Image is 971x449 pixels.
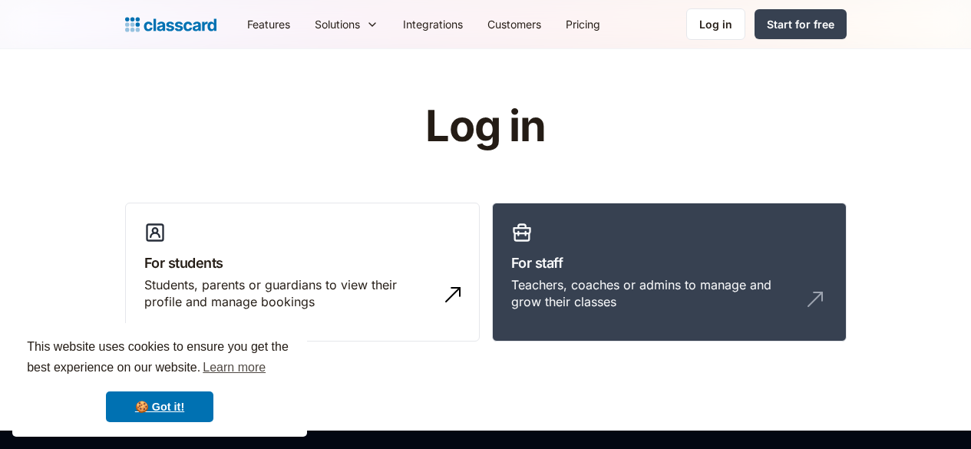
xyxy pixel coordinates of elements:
[767,16,834,32] div: Start for free
[242,103,729,150] h1: Log in
[755,9,847,39] a: Start for free
[391,7,475,41] a: Integrations
[235,7,302,41] a: Features
[699,16,732,32] div: Log in
[686,8,745,40] a: Log in
[125,203,480,342] a: For studentsStudents, parents or guardians to view their profile and manage bookings
[144,276,430,311] div: Students, parents or guardians to view their profile and manage bookings
[302,7,391,41] div: Solutions
[315,16,360,32] div: Solutions
[511,276,797,311] div: Teachers, coaches or admins to manage and grow their classes
[200,356,268,379] a: learn more about cookies
[553,7,613,41] a: Pricing
[492,203,847,342] a: For staffTeachers, coaches or admins to manage and grow their classes
[511,253,827,273] h3: For staff
[27,338,292,379] span: This website uses cookies to ensure you get the best experience on our website.
[125,14,216,35] a: Logo
[475,7,553,41] a: Customers
[106,391,213,422] a: dismiss cookie message
[12,323,307,437] div: cookieconsent
[144,253,461,273] h3: For students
